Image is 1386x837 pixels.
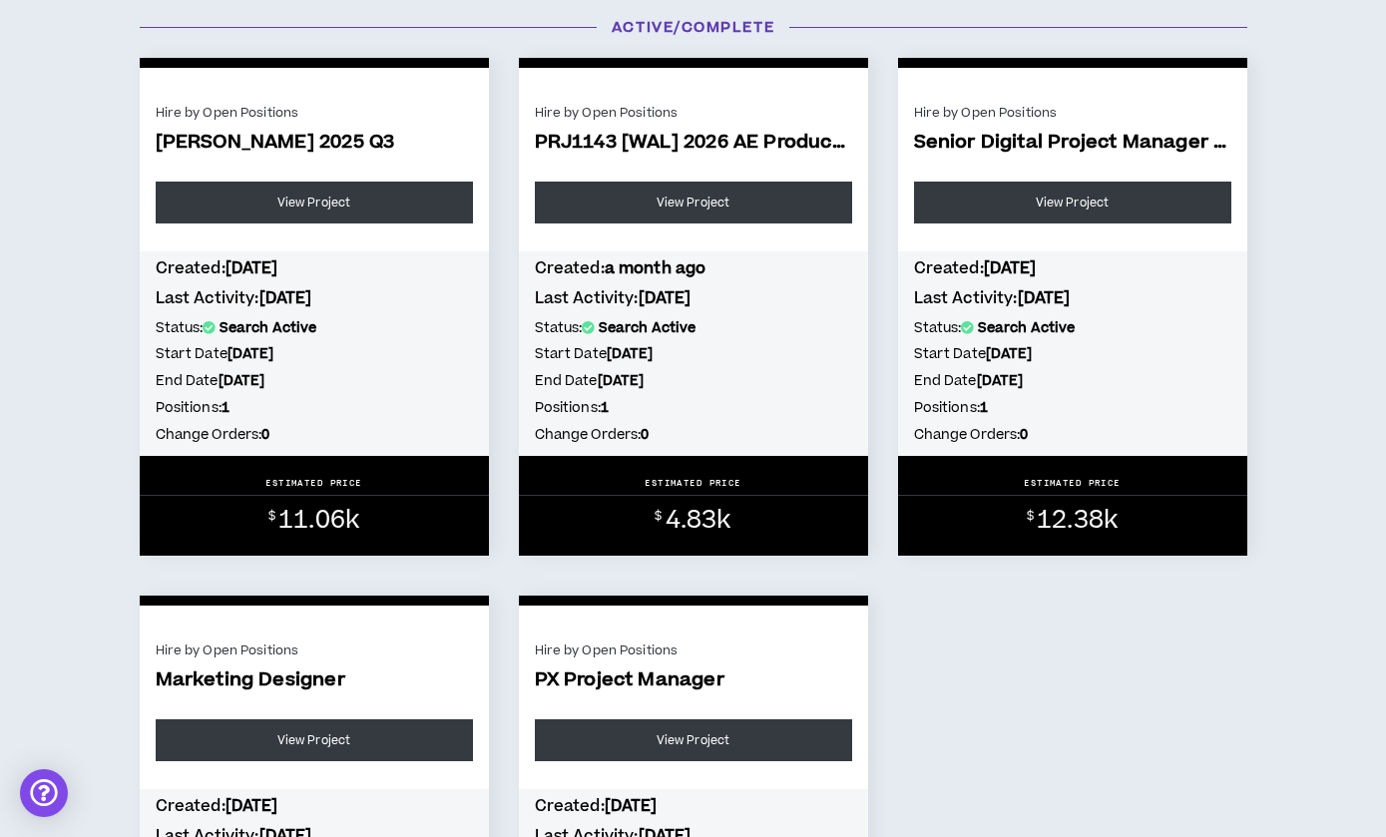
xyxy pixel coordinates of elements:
[914,370,1231,392] h5: End Date
[984,257,1037,279] b: [DATE]
[535,182,852,223] a: View Project
[655,508,662,525] sup: $
[639,287,692,309] b: [DATE]
[535,257,852,279] h4: Created:
[914,182,1231,223] a: View Project
[598,371,645,391] b: [DATE]
[156,257,473,279] h4: Created:
[535,317,852,339] h5: Status:
[535,287,852,309] h4: Last Activity:
[261,425,269,445] b: 0
[156,669,473,692] span: Marketing Designer
[222,398,230,418] b: 1
[607,344,654,364] b: [DATE]
[914,257,1231,279] h4: Created:
[1027,508,1034,525] sup: $
[156,317,473,339] h5: Status:
[1018,287,1071,309] b: [DATE]
[914,287,1231,309] h4: Last Activity:
[535,424,852,446] h5: Change Orders:
[986,344,1033,364] b: [DATE]
[978,318,1076,338] b: Search Active
[535,104,852,122] div: Hire by Open Positions
[914,397,1231,419] h5: Positions:
[914,424,1231,446] h5: Change Orders:
[599,318,696,338] b: Search Active
[1020,425,1028,445] b: 0
[1024,477,1121,489] p: ESTIMATED PRICE
[645,477,741,489] p: ESTIMATED PRICE
[156,182,473,223] a: View Project
[535,795,852,817] h4: Created:
[156,795,473,817] h4: Created:
[535,132,852,155] span: PRJ1143 [WAL] 2026 AE Production
[535,343,852,365] h5: Start Date
[278,503,359,538] span: 11.06k
[156,104,473,122] div: Hire by Open Positions
[535,397,852,419] h5: Positions:
[156,719,473,761] a: View Project
[914,317,1231,339] h5: Status:
[259,287,312,309] b: [DATE]
[980,398,988,418] b: 1
[156,370,473,392] h5: End Date
[156,424,473,446] h5: Change Orders:
[601,398,609,418] b: 1
[535,641,852,659] div: Hire by Open Positions
[535,669,852,692] span: PX Project Manager
[265,477,362,489] p: ESTIMATED PRICE
[219,371,265,391] b: [DATE]
[268,508,275,525] sup: $
[226,257,278,279] b: [DATE]
[914,343,1231,365] h5: Start Date
[605,795,658,817] b: [DATE]
[605,257,706,279] b: a month ago
[1037,503,1118,538] span: 12.38k
[156,132,473,155] span: [PERSON_NAME] 2025 Q3
[914,104,1231,122] div: Hire by Open Positions
[641,425,649,445] b: 0
[226,795,278,817] b: [DATE]
[535,719,852,761] a: View Project
[156,397,473,419] h5: Positions:
[20,769,68,817] div: Open Intercom Messenger
[535,370,852,392] h5: End Date
[977,371,1024,391] b: [DATE]
[156,641,473,659] div: Hire by Open Positions
[914,132,1231,155] span: Senior Digital Project Manager > Anthem Video ...
[125,17,1262,38] h3: Active/Complete
[220,318,317,338] b: Search Active
[156,343,473,365] h5: Start Date
[156,287,473,309] h4: Last Activity:
[228,344,274,364] b: [DATE]
[666,503,731,538] span: 4.83k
